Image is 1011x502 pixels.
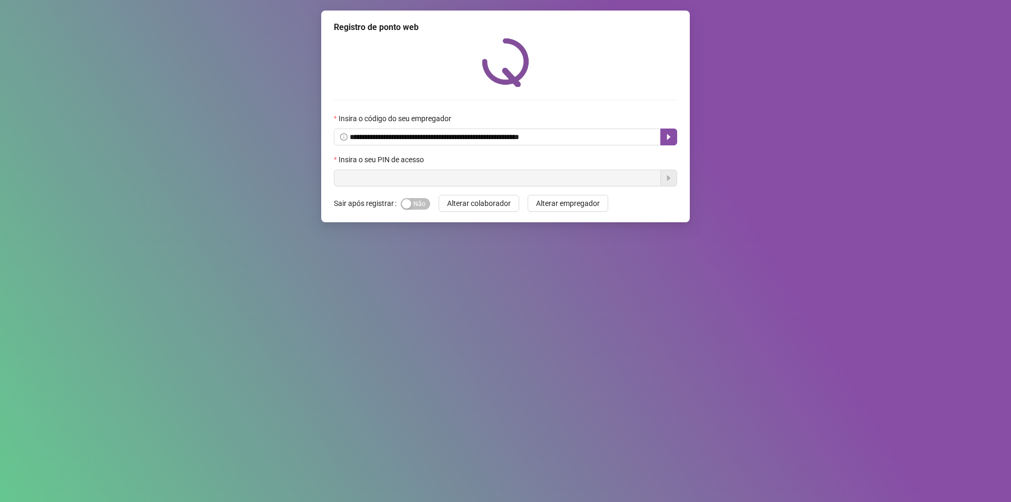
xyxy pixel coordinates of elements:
label: Insira o código do seu empregador [334,113,458,124]
span: caret-right [665,133,673,141]
span: info-circle [340,133,348,141]
button: Alterar colaborador [439,195,519,212]
button: Alterar empregador [528,195,608,212]
span: Alterar empregador [536,198,600,209]
label: Sair após registrar [334,195,401,212]
span: Alterar colaborador [447,198,511,209]
label: Insira o seu PIN de acesso [334,154,431,165]
div: Registro de ponto web [334,21,677,34]
img: QRPoint [482,38,529,87]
